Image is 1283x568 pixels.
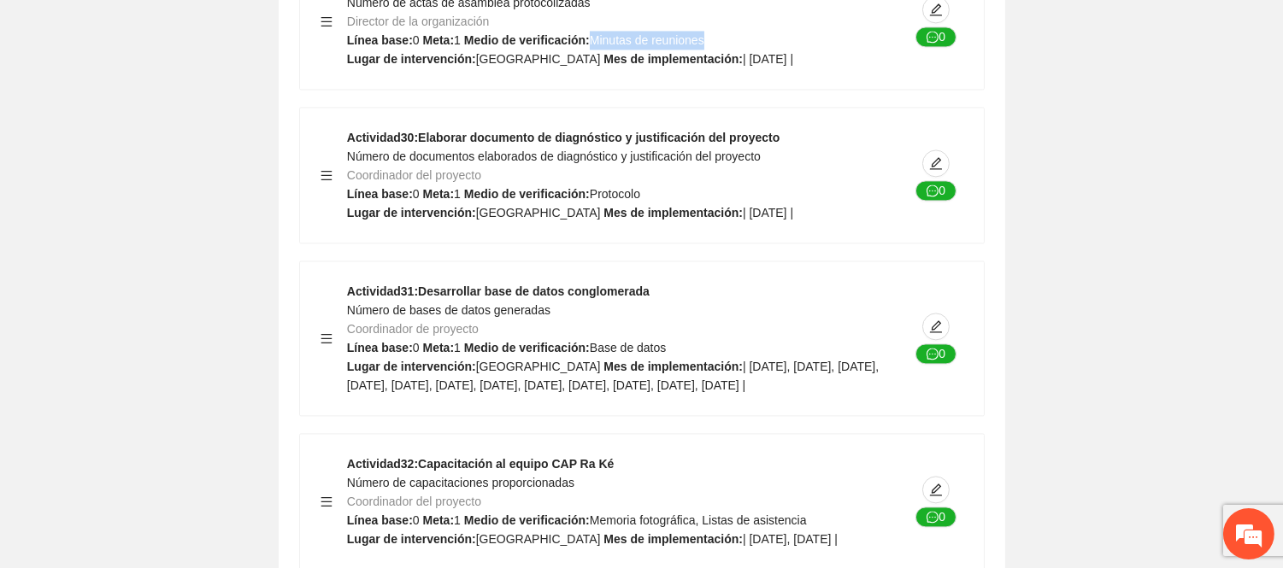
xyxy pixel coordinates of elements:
span: | [DATE] | [743,52,793,66]
strong: Lugar de intervención: [347,206,476,220]
strong: Medio de verificación: [464,513,590,527]
button: edit [922,476,950,503]
strong: Actividad 30 : Elaborar documento de diagnóstico y justificación del proyecto [347,131,780,144]
span: menu [321,169,333,181]
strong: Mes de implementación: [603,360,743,373]
span: Coordinador del proyecto [347,495,481,508]
span: edit [923,483,949,496]
strong: Lugar de intervención: [347,532,476,546]
strong: Meta: [423,33,455,47]
span: menu [321,495,333,507]
span: | [DATE] | [743,206,793,220]
span: Director de la organización [347,15,490,28]
div: Chatee con nosotros ahora [89,87,287,109]
strong: Línea base: [347,187,413,201]
strong: Mes de implementación: [603,52,743,66]
span: 0 [413,187,420,201]
span: Protocolo [590,187,640,201]
strong: Mes de implementación: [603,206,743,220]
span: 1 [454,187,461,201]
span: 1 [454,513,461,527]
strong: Mes de implementación: [603,532,743,546]
span: edit [923,156,949,170]
strong: Línea base: [347,341,413,354]
strong: Línea base: [347,33,413,47]
button: edit [922,149,950,177]
button: message0 [915,507,956,527]
span: 0 [413,33,420,47]
span: Número de bases de datos generadas [347,303,550,317]
span: 0 [413,341,420,354]
strong: Medio de verificación: [464,187,590,201]
strong: Actividad 31 : Desarrollar base de datos conglomerada [347,284,650,298]
span: edit [923,319,949,333]
span: Número de capacitaciones proporcionadas [347,476,574,489]
span: | [DATE], [DATE], [DATE], [DATE], [DATE], [DATE], [DATE], [DATE], [DATE], [DATE], [DATE], [DATE] | [347,360,879,392]
span: message [927,511,939,524]
span: [GEOGRAPHIC_DATA] [476,206,601,220]
span: Minutas de reuniones [590,33,704,47]
textarea: Escriba su mensaje y pulse “Intro” [9,383,326,442]
span: menu [321,332,333,344]
span: Base de datos [590,341,667,354]
strong: Medio de verificación: [464,341,590,354]
span: message [927,348,939,361]
span: Memoria fotográfica, Listas de asistencia [590,513,807,527]
span: Coordinador del proyecto [347,168,481,182]
strong: Actividad 32 : Capacitación al equipo CAP Ra Ké [347,457,615,471]
strong: Meta: [423,513,455,527]
span: menu [321,15,333,27]
span: Estamos en línea. [99,186,236,359]
button: message0 [915,343,956,364]
strong: Lugar de intervención: [347,52,476,66]
span: message [927,31,939,44]
span: [GEOGRAPHIC_DATA] [476,360,601,373]
button: edit [922,313,950,340]
span: 1 [454,33,461,47]
button: message0 [915,180,956,201]
strong: Medio de verificación: [464,33,590,47]
strong: Meta: [423,341,455,354]
span: Número de documentos elaborados de diagnóstico y justificación del proyecto [347,149,761,163]
strong: Meta: [423,187,455,201]
span: Coordinador de proyecto [347,322,479,336]
span: 0 [413,513,420,527]
span: [GEOGRAPHIC_DATA] [476,52,601,66]
strong: Lugar de intervención: [347,360,476,373]
span: message [927,184,939,198]
strong: Línea base: [347,513,413,527]
span: [GEOGRAPHIC_DATA] [476,532,601,546]
span: 1 [454,341,461,354]
span: edit [923,3,949,16]
button: message0 [915,26,956,47]
span: | [DATE], [DATE] | [743,532,838,546]
div: Minimizar ventana de chat en vivo [280,9,321,50]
